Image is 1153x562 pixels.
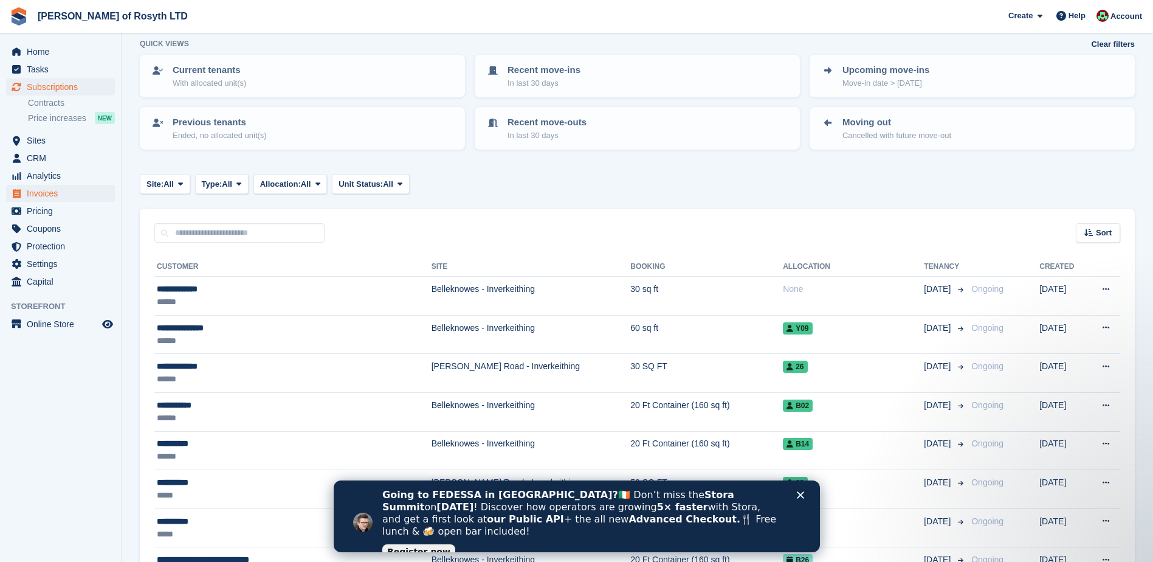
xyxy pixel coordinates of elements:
[6,132,115,149] a: menu
[783,438,813,450] span: B14
[100,317,115,331] a: Preview store
[27,316,100,333] span: Online Store
[27,203,100,220] span: Pricing
[924,283,953,296] span: [DATE]
[334,480,820,552] iframe: Intercom live chat banner
[630,315,783,354] td: 60 sq ft
[260,178,301,190] span: Allocation:
[783,400,813,412] span: B02
[630,470,783,509] td: 50 SQ FT
[339,178,383,190] span: Unit Status:
[28,113,86,124] span: Price increases
[432,315,631,354] td: Belleknowes - Inverkeithing
[49,64,122,78] a: Register now
[630,277,783,316] td: 30 sq ft
[6,43,115,60] a: menu
[630,354,783,393] td: 30 SQ FT
[783,361,807,373] span: 26
[27,43,100,60] span: Home
[971,516,1003,526] span: Ongoing
[924,257,966,277] th: Tenancy
[6,203,115,220] a: menu
[28,111,115,125] a: Price increases NEW
[6,238,115,255] a: menu
[432,354,631,393] td: [PERSON_NAME] Road - Inverkeithing
[1008,10,1033,22] span: Create
[195,174,249,194] button: Type: All
[95,112,115,124] div: NEW
[783,322,812,335] span: Y09
[383,178,393,190] span: All
[173,77,246,89] p: With allocated unit(s)
[27,167,100,184] span: Analytics
[783,257,924,277] th: Allocation
[1110,10,1142,23] span: Account
[27,185,100,202] span: Invoices
[508,63,580,77] p: Recent move-ins
[924,399,953,412] span: [DATE]
[6,255,115,272] a: menu
[202,178,222,190] span: Type:
[1039,315,1086,354] td: [DATE]
[1091,38,1135,50] a: Clear filters
[27,255,100,272] span: Settings
[842,63,929,77] p: Upcoming move-ins
[6,220,115,237] a: menu
[1039,431,1086,470] td: [DATE]
[924,437,953,450] span: [DATE]
[1039,392,1086,431] td: [DATE]
[27,150,100,167] span: CRM
[1096,227,1112,239] span: Sort
[10,7,28,26] img: stora-icon-8386f47178a22dfd0bd8f6a31ec36ba5ce8667c1dd55bd0f319d3a0aa187defe.svg
[842,116,951,130] p: Moving out
[432,277,631,316] td: Belleknowes - Inverkeithing
[141,56,464,96] a: Current tenants With allocated unit(s)
[783,283,924,296] div: None
[6,167,115,184] a: menu
[173,130,267,142] p: Ended, no allocated unit(s)
[432,470,631,509] td: [PERSON_NAME] Road - Inverkeithing
[27,273,100,290] span: Capital
[463,11,475,18] div: Close
[141,108,464,148] a: Previous tenants Ended, no allocated unit(s)
[1039,257,1086,277] th: Created
[971,439,1003,448] span: Ongoing
[508,130,587,142] p: In last 30 days
[924,360,953,373] span: [DATE]
[432,257,631,277] th: Site
[301,178,311,190] span: All
[27,220,100,237] span: Coupons
[508,77,580,89] p: In last 30 days
[842,77,929,89] p: Move-in date > [DATE]
[1039,470,1086,509] td: [DATE]
[163,178,174,190] span: All
[811,56,1134,96] a: Upcoming move-ins Move-in date > [DATE]
[173,63,246,77] p: Current tenants
[140,38,189,49] h6: Quick views
[630,392,783,431] td: 20 Ft Container (160 sq ft)
[1039,277,1086,316] td: [DATE]
[6,273,115,290] a: menu
[6,78,115,95] a: menu
[140,174,190,194] button: Site: All
[508,116,587,130] p: Recent move-outs
[173,116,267,130] p: Previous tenants
[811,108,1134,148] a: Moving out Cancelled with future move-out
[11,300,121,313] span: Storefront
[476,108,799,148] a: Recent move-outs In last 30 days
[783,477,807,489] span: 22
[1039,354,1086,393] td: [DATE]
[971,477,1003,487] span: Ongoing
[432,392,631,431] td: Belleknowes - Inverkeithing
[27,238,100,255] span: Protection
[154,257,432,277] th: Customer
[33,6,193,26] a: [PERSON_NAME] of Rosyth LTD
[842,130,951,142] p: Cancelled with future move-out
[1039,508,1086,547] td: [DATE]
[27,78,100,95] span: Subscriptions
